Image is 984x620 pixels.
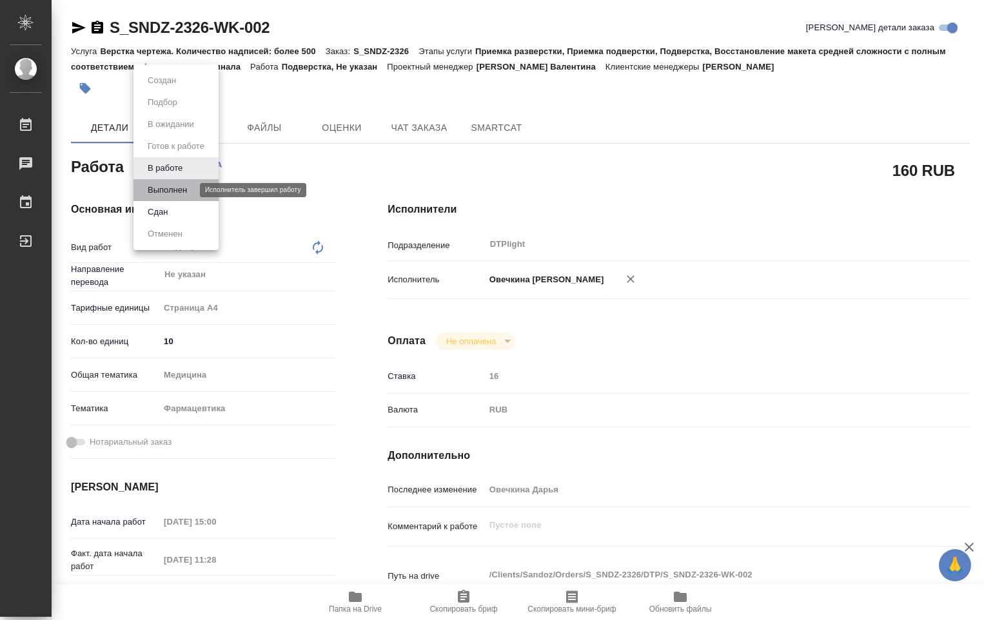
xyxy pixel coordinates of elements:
[144,183,191,197] button: Выполнен
[144,73,180,88] button: Создан
[144,95,181,110] button: Подбор
[144,117,198,131] button: В ожидании
[144,161,186,175] button: В работе
[144,227,186,241] button: Отменен
[144,205,172,219] button: Сдан
[144,139,208,153] button: Готов к работе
